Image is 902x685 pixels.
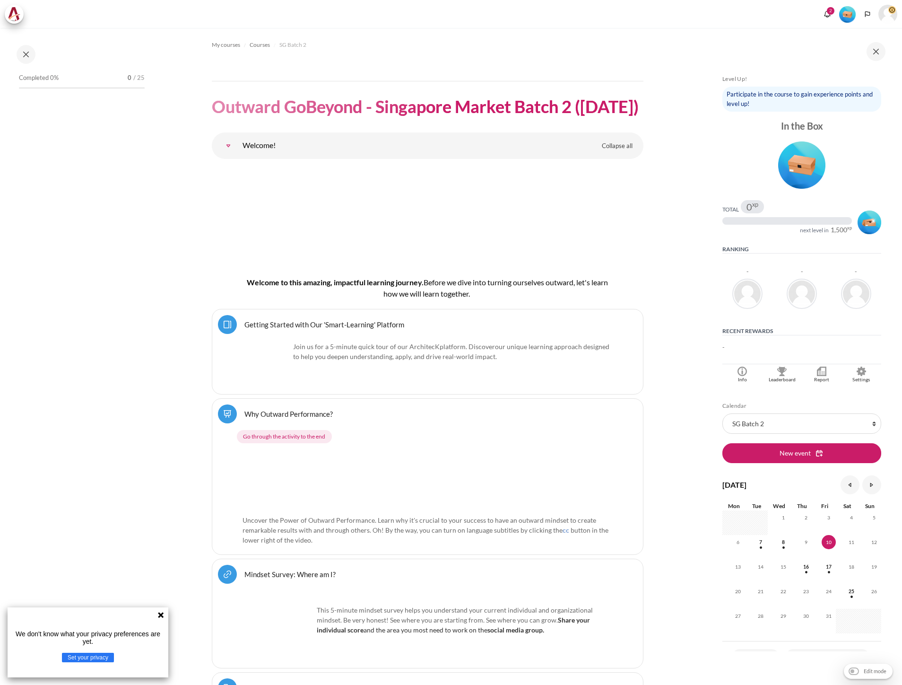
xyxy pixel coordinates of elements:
[776,535,790,549] span: 8
[844,510,859,525] span: 4
[804,376,839,384] div: Report
[244,570,336,579] a: Mindset Survey: Where am I?
[746,202,752,211] span: 0
[847,227,852,229] span: xp
[383,278,608,298] span: efore we dive into turning ourselves outward, let's learn how we will learn together.
[595,138,640,154] a: Collapse all
[801,269,803,275] div: -
[722,75,881,83] h5: Level Up!
[722,443,881,463] button: New event
[212,41,240,49] span: My courses
[722,327,881,335] h5: Recent rewards
[722,479,746,491] h4: [DATE]
[799,584,813,598] span: 23
[242,277,613,299] h4: Welcome to this amazing, impactful learning journey.
[731,609,745,623] span: 27
[244,409,333,418] a: Why Outward Performance?
[19,73,59,83] span: Completed 0%
[821,502,828,509] span: Fri
[731,584,745,598] span: 20
[797,502,807,509] span: Thu
[776,560,790,574] span: 15
[243,453,613,510] img: 0
[752,202,758,206] span: xp
[844,584,859,598] span: 25
[11,630,165,645] p: We don't know what your privacy preferences are yet.
[728,502,740,509] span: Mon
[858,209,881,234] div: Level #2
[780,448,811,458] span: New event
[835,5,859,23] a: Level #1
[754,584,768,598] span: 21
[802,364,841,384] a: Report
[822,584,836,598] span: 24
[799,560,813,574] span: 16
[237,428,622,445] div: Completion requirements for Why Outward Performance?
[5,5,28,24] a: Architeck Architeck
[243,342,613,361] p: Join us for a 5-minute quick tour of our ArchitecK platform. Discover
[860,7,875,21] button: Languages
[799,564,813,570] a: Thursday, 16 October events
[841,364,881,384] a: Settings
[722,246,881,254] h5: Ranking
[212,96,639,118] h1: Outward GoBeyond - Singapore Market Batch 2 ([DATE])
[722,119,881,132] div: In the Box
[279,41,306,49] span: SG Batch 2
[844,560,859,574] span: 18
[799,535,813,549] span: 9
[243,432,325,441] span: Go through the activity to the end
[858,211,881,234] img: Level #2
[844,588,859,594] a: Saturday, 25 October events
[243,516,596,534] span: Uncover the Power of Outward Performance. Learn why it's crucial to your success to have an outwa...
[243,342,290,388] img: platform logo
[778,141,825,189] img: Level #1
[602,141,633,151] span: Collapse all
[878,5,897,24] a: User menu
[128,73,131,83] span: 0
[731,535,745,549] span: 6
[776,510,790,525] span: 1
[754,609,768,623] span: 28
[867,510,881,525] span: 5
[867,584,881,598] span: 26
[243,591,313,662] img: assmt
[722,206,739,213] div: Total
[799,510,813,525] span: 2
[754,560,768,574] span: 14
[244,320,404,329] a: Getting Started with Our 'Smart-Learning' Platform
[800,227,829,234] div: next level in
[725,376,760,384] div: Info
[250,39,270,51] a: Courses
[867,535,881,549] span: 12
[822,564,836,570] a: Friday, 17 October events
[867,560,881,574] span: 19
[746,202,758,211] div: 0
[822,609,836,623] span: 31
[473,626,544,634] span: n the
[785,649,870,666] a: Import or export calendars
[843,502,851,509] span: Sat
[19,71,145,98] a: Completed 0% 0 / 25
[754,539,768,545] a: Tuesday, 7 October events
[722,87,881,112] div: Participate in the course to gain experience points and level up!
[746,269,749,275] div: -
[831,227,847,233] span: 1,500
[844,376,879,384] div: Settings
[487,626,544,634] strong: social media group.
[250,41,270,49] span: Courses
[212,37,643,53] nav: Navigation bar
[62,653,114,662] button: Set your privacy
[563,526,569,534] span: cc
[773,502,785,509] span: Wed
[813,535,836,560] td: Today
[722,138,881,189] div: Level #1
[776,584,790,598] span: 22
[822,510,836,525] span: 3
[722,402,881,410] h5: Calendar
[731,560,745,574] span: 13
[764,376,799,384] div: Leaderboard
[820,7,834,21] div: Show notification window with 2 new notifications
[212,39,240,51] a: My courses
[722,343,881,352] p: -
[722,364,762,384] a: Info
